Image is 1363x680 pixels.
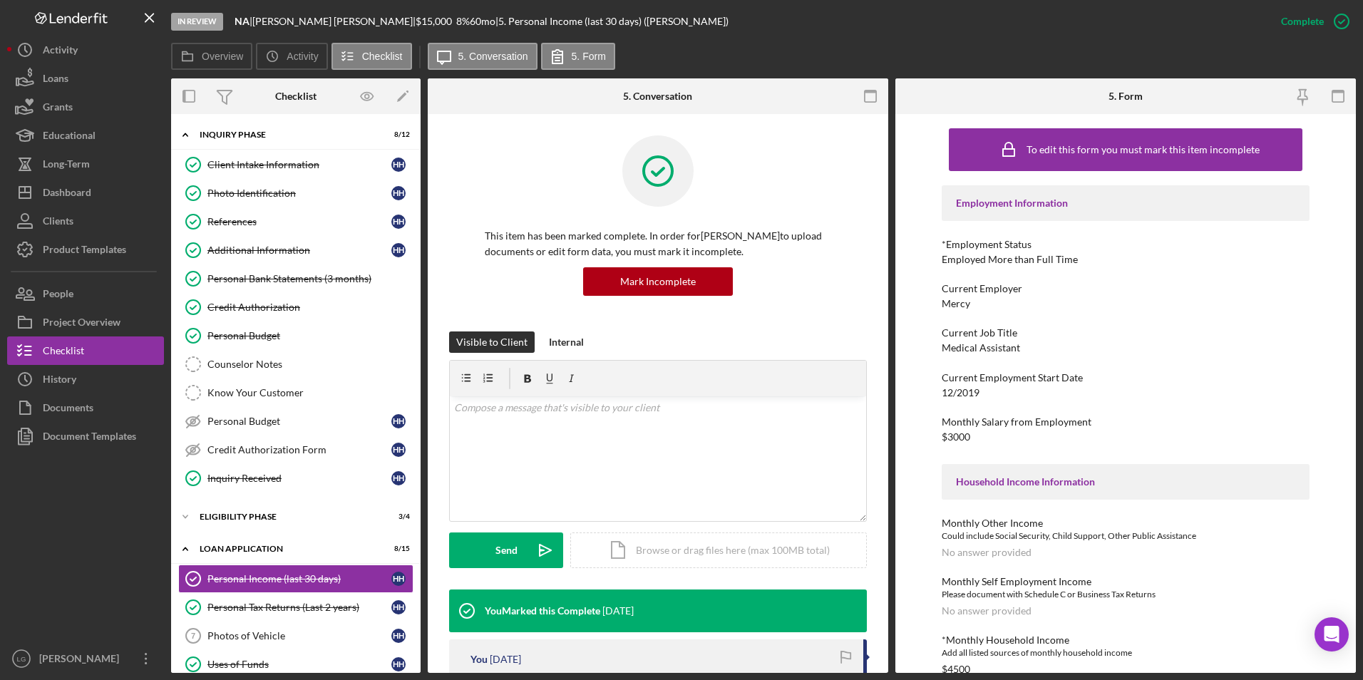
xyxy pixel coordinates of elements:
div: Documents [43,393,93,426]
div: 8 % [456,16,470,27]
div: You Marked this Complete [485,605,600,617]
div: Monthly Salary from Employment [942,416,1310,428]
div: To edit this form you must mark this item incomplete [1027,144,1260,155]
div: Personal Budget [207,416,391,427]
button: People [7,279,164,308]
div: Loan Application [200,545,374,553]
button: Dashboard [7,178,164,207]
div: $4500 [942,664,970,675]
div: Credit Authorization Form [207,444,391,455]
div: Credit Authorization [207,302,413,313]
div: No answer provided [942,605,1032,617]
div: 60 mo [470,16,495,27]
div: Checklist [275,91,317,102]
a: Know Your Customer [178,378,413,407]
div: Long-Term [43,150,90,182]
div: Project Overview [43,308,120,340]
a: Long-Term [7,150,164,178]
div: History [43,365,76,397]
div: Send [495,532,518,568]
div: H H [391,243,406,257]
div: Employment Information [956,197,1296,209]
div: Add all listed sources of monthly household income [942,646,1310,660]
div: References [207,216,391,227]
div: $3000 [942,431,970,443]
span: $15,000 [416,15,452,27]
div: 8 / 15 [384,545,410,553]
a: Personal BudgetHH [178,407,413,436]
text: LG [17,655,26,663]
button: Complete [1267,7,1356,36]
div: 8 / 12 [384,130,410,139]
div: Could include Social Security, Child Support, Other Public Assistance [942,529,1310,543]
div: H H [391,215,406,229]
div: Additional Information [207,244,391,256]
div: Mark Incomplete [620,267,696,296]
tspan: 7 [191,632,195,640]
div: Monthly Self Employment Income [942,576,1310,587]
a: Counselor Notes [178,350,413,378]
a: 7Photos of VehicleHH [178,622,413,650]
button: 5. Form [541,43,615,70]
div: Uses of Funds [207,659,391,670]
a: Client Intake InformationHH [178,150,413,179]
div: Checklist [43,336,84,369]
button: Send [449,532,563,568]
div: Personal Income (last 30 days) [207,573,391,584]
div: H H [391,471,406,485]
button: Document Templates [7,422,164,450]
label: Activity [287,51,318,62]
div: Personal Tax Returns (Last 2 years) [207,602,391,613]
div: Household Income Information [956,476,1296,488]
div: Mercy [942,298,970,309]
time: 2025-09-05 20:23 [490,654,521,665]
div: Document Templates [43,422,136,454]
div: H H [391,629,406,643]
a: ReferencesHH [178,207,413,236]
button: 5. Conversation [428,43,538,70]
div: Product Templates [43,235,126,267]
button: Visible to Client [449,331,535,353]
div: In Review [171,13,223,31]
button: Documents [7,393,164,422]
time: 2025-09-05 20:23 [602,605,634,617]
div: | [235,16,252,27]
div: H H [391,572,406,586]
div: Personal Budget [207,330,413,341]
button: Internal [542,331,591,353]
div: Employed More than Full Time [942,254,1078,265]
div: Personal Bank Statements (3 months) [207,273,413,284]
div: Activity [43,36,78,68]
div: 5. Conversation [623,91,692,102]
div: Counselor Notes [207,359,413,370]
button: Grants [7,93,164,121]
div: Know Your Customer [207,387,413,398]
button: Product Templates [7,235,164,264]
div: No answer provided [942,547,1032,558]
button: Mark Incomplete [583,267,733,296]
button: Checklist [7,336,164,365]
div: *Monthly Household Income [942,634,1310,646]
div: People [43,279,73,311]
div: H H [391,186,406,200]
div: Current Job Title [942,327,1310,339]
a: Credit Authorization [178,293,413,321]
button: Activity [256,43,327,70]
a: Activity [7,36,164,64]
a: Uses of FundsHH [178,650,413,679]
div: H H [391,443,406,457]
div: 12/2019 [942,387,979,398]
div: Photo Identification [207,187,391,199]
div: Open Intercom Messenger [1315,617,1349,651]
a: Loans [7,64,164,93]
div: *Employment Status [942,239,1310,250]
a: Personal Income (last 30 days)HH [178,565,413,593]
a: Educational [7,121,164,150]
div: Clients [43,207,73,239]
div: H H [391,414,406,428]
div: 5. Form [1109,91,1143,102]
